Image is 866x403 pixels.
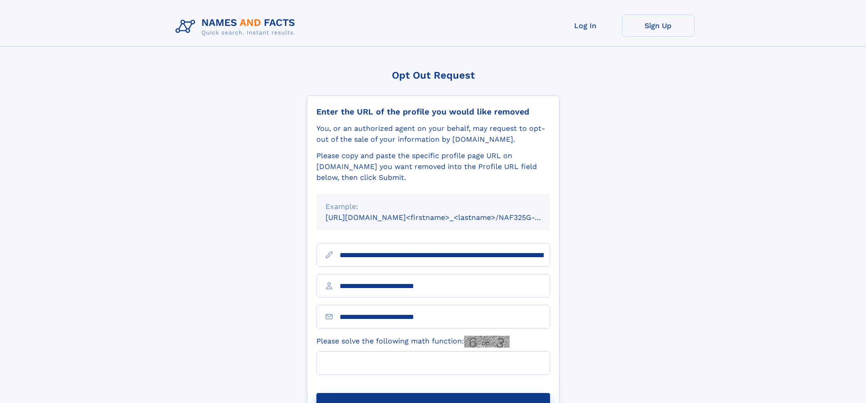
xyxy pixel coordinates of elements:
div: Enter the URL of the profile you would like removed [316,107,550,117]
label: Please solve the following math function: [316,336,510,348]
div: Opt Out Request [307,70,560,81]
div: Example: [325,201,541,212]
img: Logo Names and Facts [172,15,303,39]
a: Log In [549,15,622,37]
small: [URL][DOMAIN_NAME]<firstname>_<lastname>/NAF325G-xxxxxxxx [325,213,567,222]
div: You, or an authorized agent on your behalf, may request to opt-out of the sale of your informatio... [316,123,550,145]
a: Sign Up [622,15,695,37]
div: Please copy and paste the specific profile page URL on [DOMAIN_NAME] you want removed into the Pr... [316,150,550,183]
